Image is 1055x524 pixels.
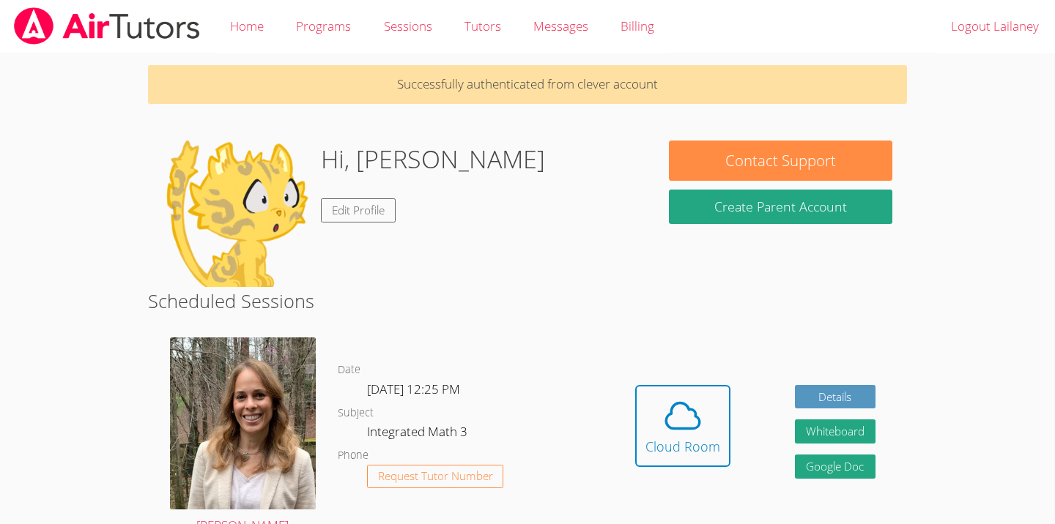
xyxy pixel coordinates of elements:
[367,381,460,397] span: [DATE] 12:25 PM
[378,471,493,482] span: Request Tutor Number
[148,287,908,315] h2: Scheduled Sessions
[645,436,720,457] div: Cloud Room
[148,65,908,104] p: Successfully authenticated from clever account
[635,385,730,467] button: Cloud Room
[163,141,309,287] img: default.png
[338,446,369,465] dt: Phone
[367,422,470,446] dd: Integrated Math 3
[338,404,374,422] dt: Subject
[795,385,876,409] a: Details
[367,465,504,489] button: Request Tutor Number
[669,141,892,181] button: Contact Support
[338,361,360,379] dt: Date
[795,419,876,443] button: Whiteboard
[795,454,876,479] a: Google Doc
[12,7,201,45] img: airtutors_banner-c4298cdbf04f3fff15de1276eac7730deb9818008684d7c2e4769d2f7ddbe033.png
[669,190,892,224] button: Create Parent Account
[533,18,588,34] span: Messages
[321,141,545,178] h1: Hi, [PERSON_NAME]
[321,198,396,222] a: Edit Profile
[170,337,316,509] img: avatar.png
